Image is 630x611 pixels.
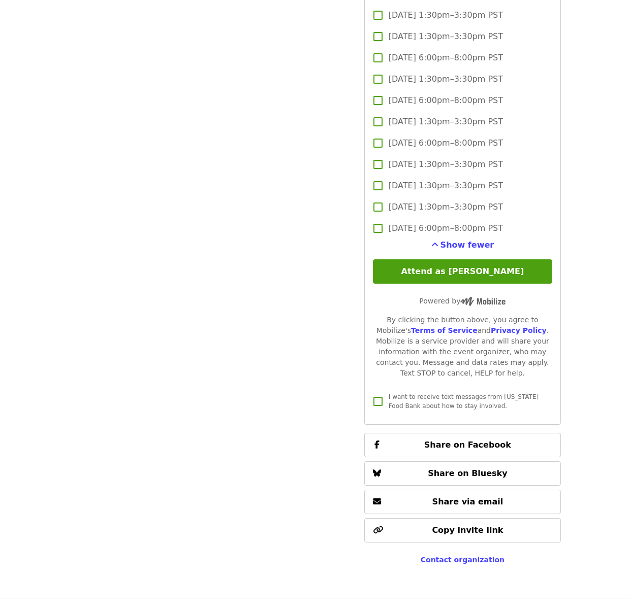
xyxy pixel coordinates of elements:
span: [DATE] 1:30pm–3:30pm PST [389,158,503,171]
button: Copy invite link [364,518,561,542]
img: Powered by Mobilize [460,297,506,306]
span: [DATE] 6:00pm–8:00pm PST [389,94,503,107]
div: By clicking the button above, you agree to Mobilize's and . Mobilize is a service provider and wi... [373,315,552,379]
span: [DATE] 1:30pm–3:30pm PST [389,201,503,213]
button: Attend as [PERSON_NAME] [373,259,552,284]
span: [DATE] 6:00pm–8:00pm PST [389,137,503,149]
span: Powered by [419,297,506,305]
span: [DATE] 6:00pm–8:00pm PST [389,222,503,234]
button: Share via email [364,490,561,514]
span: [DATE] 1:30pm–3:30pm PST [389,180,503,192]
a: Privacy Policy [491,326,547,334]
span: Share on Bluesky [428,468,508,478]
a: Contact organization [421,556,505,564]
span: Share on Facebook [424,440,511,450]
span: Share via email [432,497,503,506]
button: See more timeslots [431,239,494,251]
button: Share on Bluesky [364,461,561,486]
span: I want to receive text messages from [US_STATE] Food Bank about how to stay involved. [389,393,539,410]
span: [DATE] 1:30pm–3:30pm PST [389,116,503,128]
span: [DATE] 1:30pm–3:30pm PST [389,30,503,43]
span: Copy invite link [432,525,503,535]
span: [DATE] 1:30pm–3:30pm PST [389,73,503,85]
a: Terms of Service [411,326,478,334]
span: [DATE] 6:00pm–8:00pm PST [389,52,503,64]
span: Show fewer [440,240,494,250]
button: Share on Facebook [364,433,561,457]
span: [DATE] 1:30pm–3:30pm PST [389,9,503,21]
